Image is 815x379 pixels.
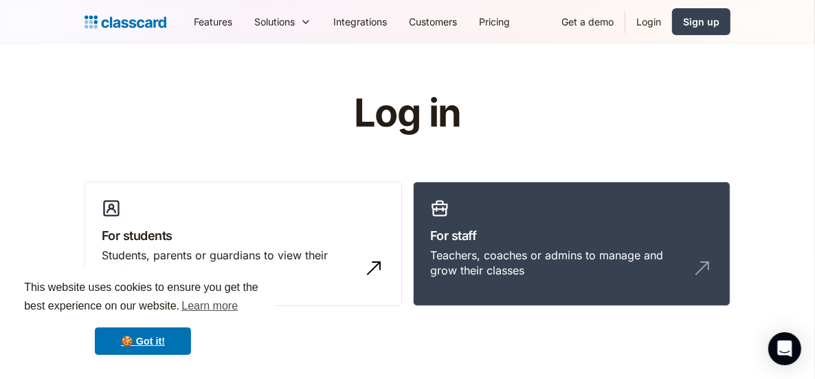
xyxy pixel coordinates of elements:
[672,8,730,35] a: Sign up
[683,14,719,29] div: Sign up
[85,12,166,32] a: home
[243,6,322,37] div: Solutions
[183,6,243,37] a: Features
[430,226,713,245] h3: For staff
[179,296,240,316] a: learn more about cookies
[102,248,357,279] div: Students, parents or guardians to view their profile and manage bookings
[95,327,191,355] a: dismiss cookie message
[768,332,801,365] div: Open Intercom Messenger
[413,182,730,307] a: For staffTeachers, coaches or admins to manage and grow their classes
[625,6,672,37] a: Login
[190,92,626,135] h1: Log in
[11,266,275,368] div: cookieconsent
[102,226,385,245] h3: For students
[24,279,262,316] span: This website uses cookies to ensure you get the best experience on our website.
[398,6,468,37] a: Customers
[468,6,521,37] a: Pricing
[430,248,686,279] div: Teachers, coaches or admins to manage and grow their classes
[254,14,295,29] div: Solutions
[85,182,402,307] a: For studentsStudents, parents or guardians to view their profile and manage bookings
[550,6,625,37] a: Get a demo
[322,6,398,37] a: Integrations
